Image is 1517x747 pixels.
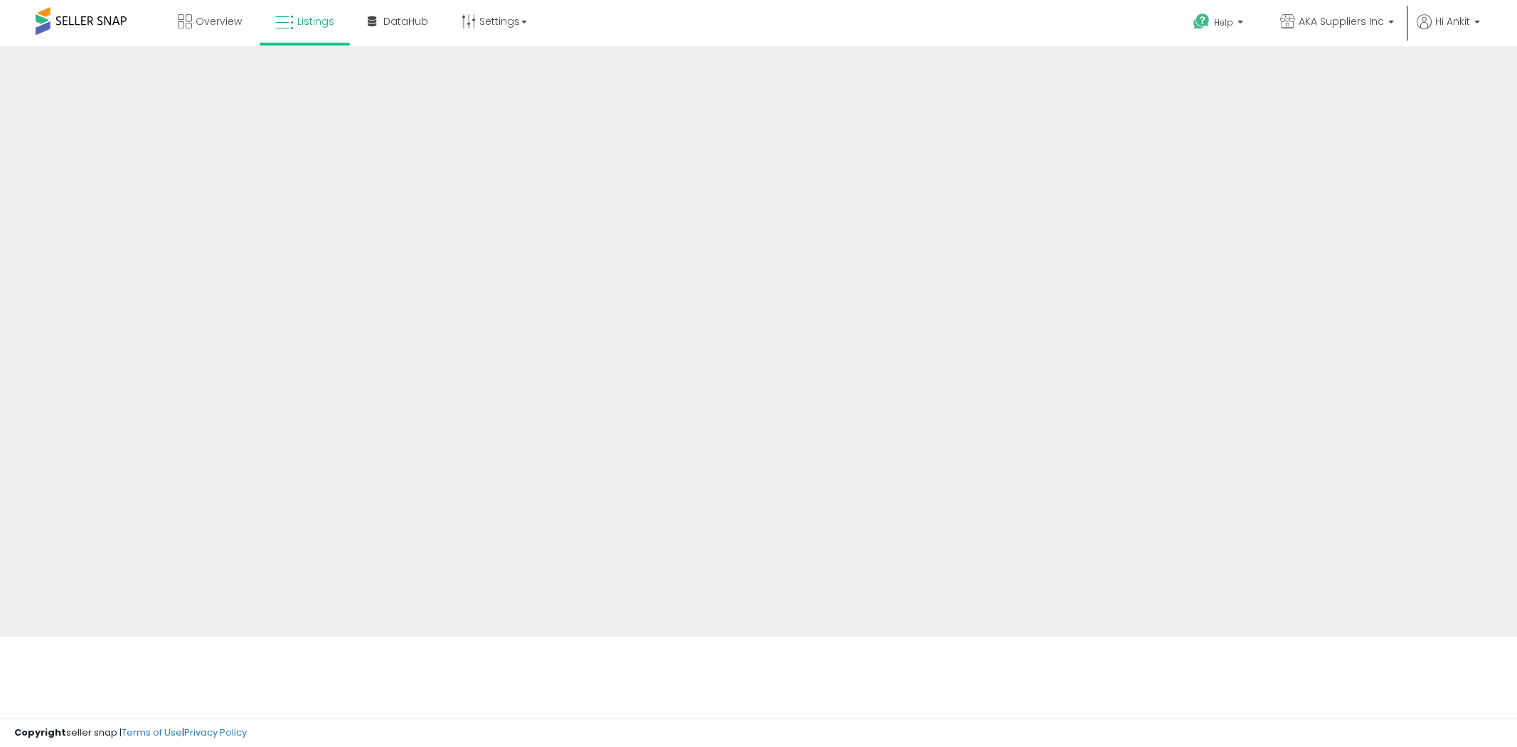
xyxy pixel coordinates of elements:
[383,14,428,28] span: DataHub
[1435,14,1470,28] span: Hi Ankit
[196,14,242,28] span: Overview
[1417,14,1480,46] a: Hi Ankit
[297,14,334,28] span: Listings
[1182,2,1257,46] a: Help
[1193,13,1210,31] i: Get Help
[1299,14,1384,28] span: AKA Suppliers Inc
[1214,16,1233,28] span: Help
